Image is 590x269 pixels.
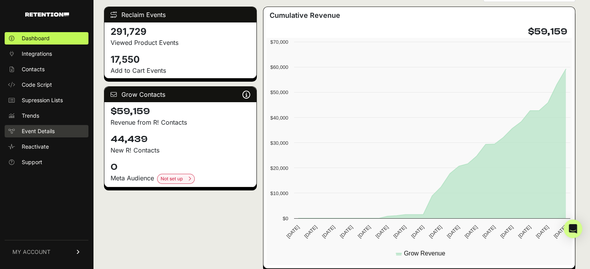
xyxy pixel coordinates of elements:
[12,248,50,256] span: MY ACCOUNT
[5,110,88,122] a: Trends
[104,87,256,102] div: Grow Contacts
[5,125,88,137] a: Event Details
[22,112,39,120] span: Trends
[5,140,88,153] a: Reactivate
[321,224,336,239] text: [DATE]
[404,250,445,257] text: Grow Revenue
[111,161,250,173] h4: 0
[270,140,288,146] text: $30,000
[464,224,479,239] text: [DATE]
[374,224,389,239] text: [DATE]
[111,146,250,155] p: New R! Contacts
[564,219,582,238] div: Open Intercom Messenger
[111,105,250,118] h4: $59,159
[111,53,250,66] h4: 17,550
[5,79,88,91] a: Code Script
[22,127,55,135] span: Event Details
[22,81,52,89] span: Code Script
[104,7,256,22] div: Reclaim Events
[22,158,42,166] span: Support
[111,26,250,38] h4: 291,729
[270,64,288,70] text: $60,000
[499,224,514,239] text: [DATE]
[22,96,63,104] span: Supression Lists
[270,115,288,121] text: $40,000
[111,173,250,184] div: Meta Audience
[22,143,49,151] span: Reactivate
[5,94,88,106] a: Supression Lists
[446,224,461,239] text: [DATE]
[517,224,532,239] text: [DATE]
[553,224,568,239] text: [DATE]
[22,65,45,73] span: Contacts
[5,63,88,75] a: Contacts
[270,10,340,21] h3: Cumulative Revenue
[535,224,550,239] text: [DATE]
[5,48,88,60] a: Integrations
[22,34,50,42] span: Dashboard
[270,89,288,95] text: $50,000
[5,240,88,264] a: MY ACCOUNT
[111,38,250,47] p: Viewed Product Events
[410,224,425,239] text: [DATE]
[392,224,407,239] text: [DATE]
[356,224,372,239] text: [DATE]
[270,190,288,196] text: $10,000
[22,50,52,58] span: Integrations
[111,66,250,75] p: Add to Cart Events
[5,32,88,45] a: Dashboard
[111,118,250,127] p: Revenue from R! Contacts
[5,156,88,168] a: Support
[481,224,497,239] text: [DATE]
[283,216,288,221] text: $0
[303,224,318,239] text: [DATE]
[428,224,443,239] text: [DATE]
[270,39,288,45] text: $70,000
[339,224,354,239] text: [DATE]
[270,165,288,171] text: $20,000
[285,224,301,239] text: [DATE]
[111,133,250,146] h4: 44,439
[528,26,567,38] h4: $59,159
[25,12,69,17] img: Retention.com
